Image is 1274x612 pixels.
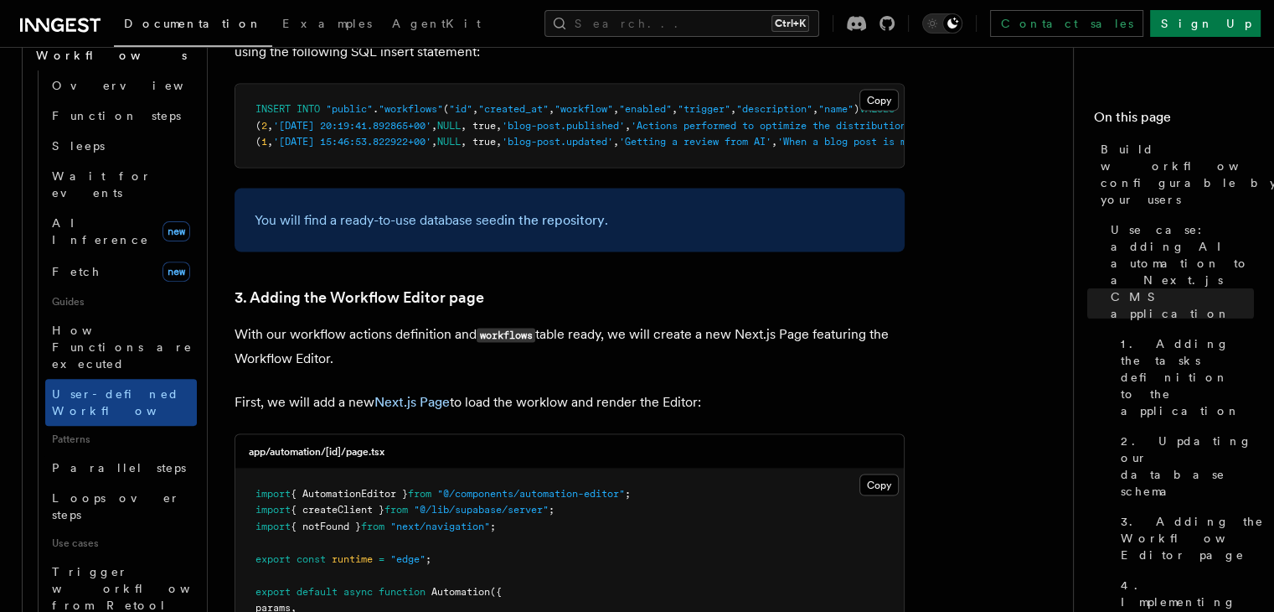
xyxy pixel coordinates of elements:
a: in the repository [504,212,605,228]
a: 1. Adding the tasks definition to the application [1114,329,1254,426]
span: "next/navigation" [390,521,490,532]
span: import [255,521,291,532]
span: , [472,103,478,115]
span: 2. Updating our database schema [1121,433,1254,500]
span: 1 [261,136,267,148]
span: "enabled" [619,103,672,115]
span: "edge" [390,553,426,565]
span: "public" [326,103,373,115]
span: ( [255,120,261,132]
span: , [812,103,818,115]
a: Next.js Page [374,394,450,410]
button: Toggle dark mode [922,13,962,34]
span: , [771,136,777,148]
a: User-defined Workflows [45,379,197,426]
span: AI Inference [52,216,149,246]
span: ; [625,488,631,500]
h4: On this page [1094,107,1254,134]
span: Sleeps [52,139,105,153]
button: Copy [859,90,899,112]
span: 2 [261,120,267,132]
span: "workflow" [554,103,613,115]
a: AgentKit [382,5,491,45]
span: , [431,136,437,148]
span: NULL [437,120,461,132]
span: Steps & Workflows [29,30,187,64]
span: Guides [45,288,197,315]
span: Patterns [45,426,197,453]
span: NULL [437,136,461,148]
span: Fetch [52,265,101,278]
h3: app/automation/[id]/page.tsx [249,445,384,459]
span: "@/lib/supabase/server" [414,504,549,516]
button: Search...Ctrl+K [544,10,819,37]
p: With our workflow actions definition and table ready, we will create a new Next.js Page featuring... [235,323,905,371]
span: Trigger workflows from Retool [52,565,236,612]
span: ( [255,136,261,148]
span: { notFound } [291,521,361,532]
span: { AutomationEditor } [291,488,408,500]
p: using the following SQL insert statement: [235,40,905,64]
span: Loops over steps [52,491,180,521]
a: Function steps [45,101,197,131]
span: 3. Adding the Workflow Editor page [1121,513,1266,563]
span: Use cases [45,530,197,557]
span: Examples [282,17,372,30]
span: from [384,504,408,516]
span: 1. Adding the tasks definition to the application [1121,335,1254,419]
a: Build workflows configurable by your users [1094,134,1254,215]
span: Documentation [124,17,262,30]
span: "id" [449,103,472,115]
span: , [613,103,619,115]
span: , [625,120,631,132]
span: "trigger" [678,103,730,115]
a: 3. Adding the Workflow Editor page [235,286,484,309]
span: from [408,488,431,500]
span: 'Actions performed to optimize the distribution of blog posts' [631,120,994,132]
span: "name" [818,103,854,115]
button: Steps & Workflows [29,23,197,70]
a: 2. Updating our database schema [1114,426,1254,506]
span: default [297,586,338,598]
a: Sleeps [45,131,197,161]
kbd: Ctrl+K [771,15,809,32]
span: Overview [52,79,224,92]
p: You will find a ready-to-use database seed . [255,209,885,232]
a: AI Inferencenew [45,208,197,255]
a: Use case: adding AI automation to a Next.js CMS application [1104,215,1254,329]
span: import [255,488,291,500]
span: new [162,262,190,282]
a: Examples [272,5,382,45]
span: 'blog-post.updated' [502,136,613,148]
span: 'Getting a review from AI' [619,136,771,148]
span: , [267,136,273,148]
button: Copy [859,475,899,496]
code: workflows [477,329,535,343]
a: Wait for events [45,161,197,208]
span: runtime [332,553,373,565]
a: Documentation [114,5,272,47]
span: function [379,586,426,598]
span: { createClient } [291,504,384,516]
span: 'blog-post.published' [502,120,625,132]
a: Fetchnew [45,255,197,288]
span: Use case: adding AI automation to a Next.js CMS application [1111,221,1254,322]
span: , [267,120,273,132]
p: First, we will add a new to load the worklow and render the Editor: [235,391,905,414]
span: const [297,553,326,565]
a: How Functions are executed [45,315,197,379]
span: . [373,103,379,115]
span: AgentKit [392,17,481,30]
a: Loops over steps [45,483,197,530]
a: Sign Up [1150,10,1261,37]
span: ) [854,103,859,115]
span: Parallel steps [52,461,186,475]
span: "workflows" [379,103,443,115]
span: Function steps [52,109,181,122]
span: "@/components/automation-editor" [437,488,625,500]
span: export [255,586,291,598]
span: Automation [431,586,490,598]
span: ; [426,553,431,565]
span: ; [549,504,554,516]
span: 'When a blog post is moved to review' [777,136,994,148]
